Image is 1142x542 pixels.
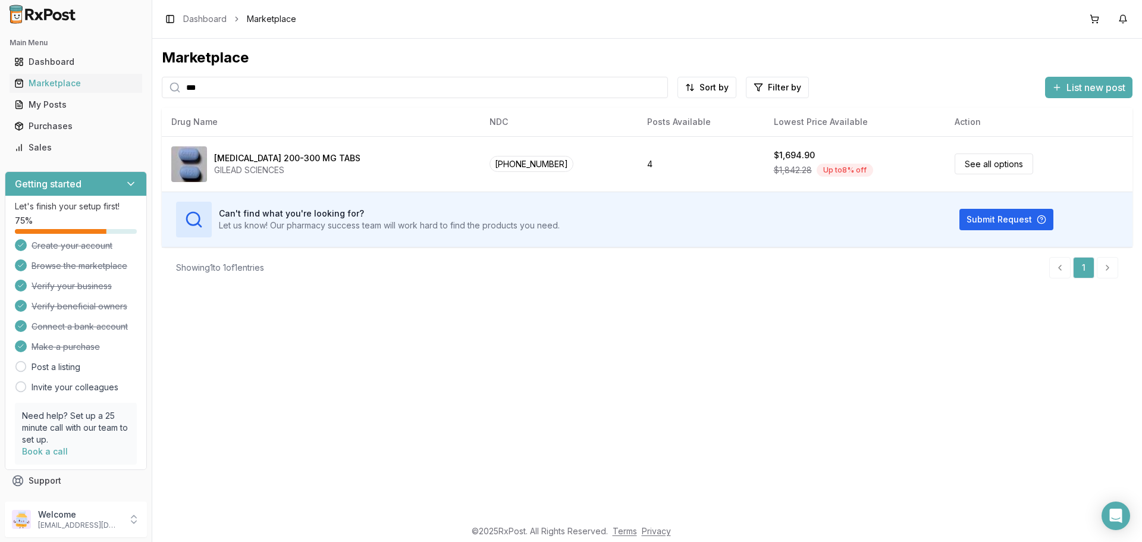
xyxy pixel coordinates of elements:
img: User avatar [12,510,31,529]
h2: Main Menu [10,38,142,48]
div: Marketplace [14,77,137,89]
div: Purchases [14,120,137,132]
button: List new post [1045,77,1132,98]
th: NDC [480,108,638,136]
span: Create your account [32,240,112,252]
a: Terms [613,526,637,536]
a: My Posts [10,94,142,115]
div: $1,694.90 [774,149,815,161]
button: Dashboard [5,52,147,71]
a: Invite your colleagues [32,381,118,393]
div: [MEDICAL_DATA] 200-300 MG TABS [214,152,360,164]
span: Filter by [768,82,801,93]
th: Lowest Price Available [764,108,945,136]
button: Sort by [677,77,736,98]
div: Showing 1 to 1 of 1 entries [176,262,264,274]
span: Make a purchase [32,341,100,353]
span: Connect a bank account [32,321,128,333]
h3: Getting started [15,177,81,191]
span: Browse the marketplace [32,260,127,272]
a: See all options [955,153,1033,174]
th: Posts Available [638,108,764,136]
p: [EMAIL_ADDRESS][DOMAIN_NAME] [38,521,121,530]
p: Welcome [38,509,121,521]
div: Sales [14,142,137,153]
a: Dashboard [10,51,142,73]
span: Verify your business [32,280,112,292]
a: Dashboard [183,13,227,25]
span: List new post [1066,80,1125,95]
button: My Posts [5,95,147,114]
img: Truvada 200-300 MG TABS [171,146,207,182]
a: Post a listing [32,361,80,373]
button: Marketplace [5,74,147,93]
span: [PHONE_NUMBER] [490,156,573,172]
nav: breadcrumb [183,13,296,25]
a: List new post [1045,83,1132,95]
div: Marketplace [162,48,1132,67]
button: Feedback [5,491,147,513]
span: Marketplace [247,13,296,25]
span: Feedback [29,496,69,508]
p: Let's finish your setup first! [15,200,137,212]
span: Verify beneficial owners [32,300,127,312]
a: Privacy [642,526,671,536]
h3: Can't find what you're looking for? [219,208,560,220]
a: Purchases [10,115,142,137]
button: Purchases [5,117,147,136]
td: 4 [638,136,764,192]
span: Sort by [699,82,729,93]
div: Open Intercom Messenger [1102,502,1130,530]
img: RxPost Logo [5,5,81,24]
div: My Posts [14,99,137,111]
div: Dashboard [14,56,137,68]
a: Marketplace [10,73,142,94]
th: Action [945,108,1132,136]
th: Drug Name [162,108,480,136]
span: $1,842.28 [774,164,812,176]
div: Up to 8 % off [817,164,873,177]
span: 75 % [15,215,33,227]
button: Filter by [746,77,809,98]
button: Submit Request [959,209,1053,230]
a: 1 [1073,257,1094,278]
p: Let us know! Our pharmacy success team will work hard to find the products you need. [219,220,560,231]
p: Need help? Set up a 25 minute call with our team to set up. [22,410,130,446]
button: Sales [5,138,147,157]
button: Support [5,470,147,491]
nav: pagination [1049,257,1118,278]
a: Book a call [22,446,68,456]
div: GILEAD SCIENCES [214,164,360,176]
a: Sales [10,137,142,158]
